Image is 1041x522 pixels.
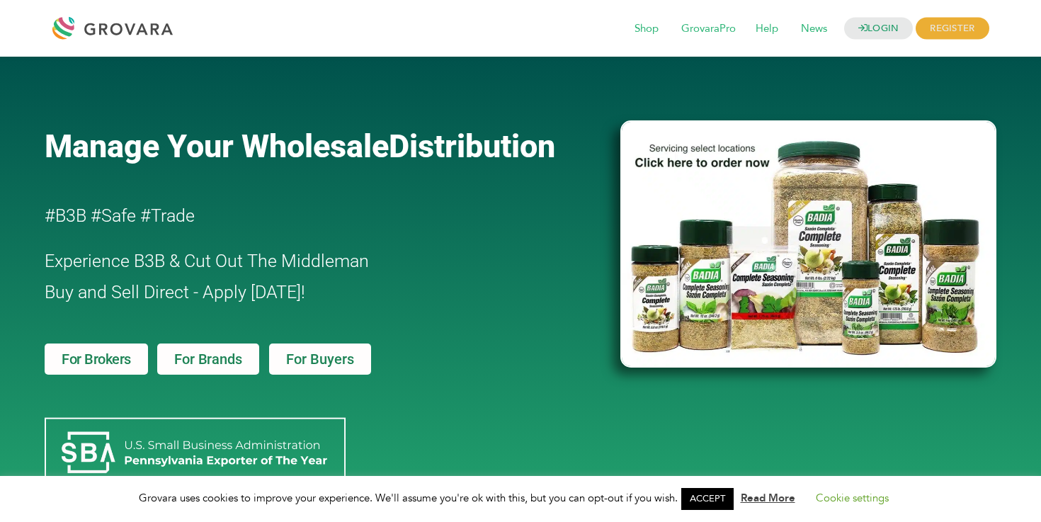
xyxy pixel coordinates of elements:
[671,16,746,42] span: GrovaraPro
[671,21,746,37] a: GrovaraPro
[62,352,131,366] span: For Brokers
[746,21,788,37] a: Help
[916,18,989,40] span: REGISTER
[45,251,369,271] span: Experience B3B & Cut Out The Middleman
[741,491,795,505] a: Read More
[625,21,669,37] a: Shop
[844,18,914,40] a: LOGIN
[45,127,597,165] a: Manage Your WholesaleDistribution
[625,16,669,42] span: Shop
[45,200,539,232] h2: #B3B #Safe #Trade
[746,16,788,42] span: Help
[816,491,889,505] a: Cookie settings
[45,344,148,375] a: For Brokers
[286,352,354,366] span: For Buyers
[174,352,241,366] span: For Brands
[157,344,258,375] a: For Brands
[139,491,903,505] span: Grovara uses cookies to improve your experience. We'll assume you're ok with this, but you can op...
[45,127,389,165] span: Manage Your Wholesale
[269,344,371,375] a: For Buyers
[45,282,305,302] span: Buy and Sell Direct - Apply [DATE]!
[681,488,734,510] a: ACCEPT
[389,127,555,165] span: Distribution
[791,21,837,37] a: News
[791,16,837,42] span: News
